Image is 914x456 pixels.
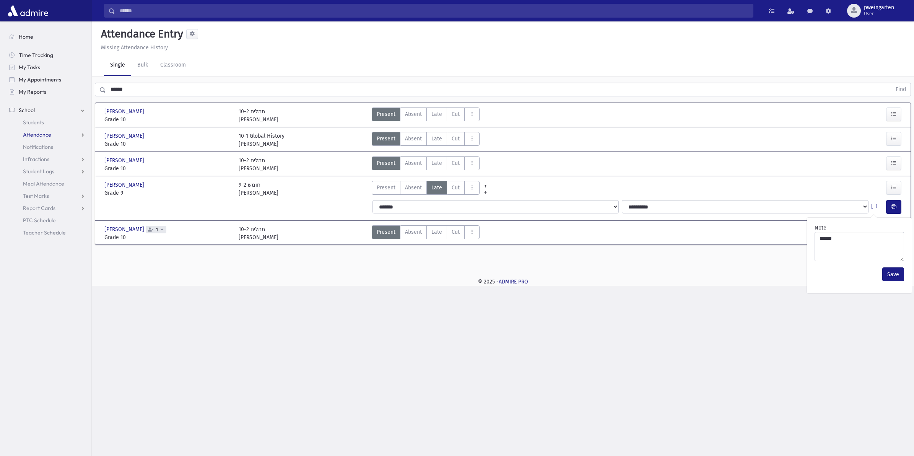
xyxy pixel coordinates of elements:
[104,233,231,241] span: Grade 10
[405,228,422,236] span: Absent
[98,28,183,41] h5: Attendance Entry
[864,11,894,17] span: User
[19,64,40,71] span: My Tasks
[431,184,442,192] span: Late
[115,4,753,18] input: Search
[104,181,146,189] span: [PERSON_NAME]
[3,129,91,141] a: Attendance
[239,156,278,173] div: 10-2 תהלים [PERSON_NAME]
[131,55,154,76] a: Bulk
[104,156,146,164] span: [PERSON_NAME]
[19,52,53,59] span: Time Tracking
[101,44,168,51] u: Missing Attendance History
[452,184,460,192] span: Cut
[23,205,55,212] span: Report Cards
[377,228,395,236] span: Present
[431,135,442,143] span: Late
[3,153,91,165] a: Infractions
[891,83,911,96] button: Find
[239,107,278,124] div: 10-2 תהלים [PERSON_NAME]
[104,164,231,173] span: Grade 10
[104,278,902,286] div: © 2025 -
[104,132,146,140] span: [PERSON_NAME]
[405,184,422,192] span: Absent
[372,156,480,173] div: AttTypes
[3,190,91,202] a: Test Marks
[3,116,91,129] a: Students
[405,110,422,118] span: Absent
[6,3,50,18] img: AdmirePro
[452,228,460,236] span: Cut
[3,202,91,214] a: Report Cards
[3,31,91,43] a: Home
[23,119,44,126] span: Students
[19,88,46,95] span: My Reports
[19,76,61,83] span: My Appointments
[23,131,51,138] span: Attendance
[104,55,131,76] a: Single
[98,44,168,51] a: Missing Attendance History
[372,181,480,197] div: AttTypes
[23,180,64,187] span: Meal Attendance
[104,225,146,233] span: [PERSON_NAME]
[3,226,91,239] a: Teacher Schedule
[239,181,278,197] div: 9-2 חומש [PERSON_NAME]
[431,159,442,167] span: Late
[23,192,49,199] span: Test Marks
[405,135,422,143] span: Absent
[154,55,192,76] a: Classroom
[452,110,460,118] span: Cut
[377,110,395,118] span: Present
[882,267,904,281] button: Save
[104,107,146,116] span: [PERSON_NAME]
[864,5,894,11] span: pweingarten
[405,159,422,167] span: Absent
[377,135,395,143] span: Present
[499,278,528,285] a: ADMIRE PRO
[104,116,231,124] span: Grade 10
[23,217,56,224] span: PTC Schedule
[3,104,91,116] a: School
[19,107,35,114] span: School
[155,227,159,232] span: 1
[23,143,53,150] span: Notifications
[104,189,231,197] span: Grade 9
[372,107,480,124] div: AttTypes
[239,225,278,241] div: 10-2 תהלים [PERSON_NAME]
[23,156,49,163] span: Infractions
[372,132,480,148] div: AttTypes
[372,225,480,241] div: AttTypes
[239,132,285,148] div: 10-1 Global History [PERSON_NAME]
[452,135,460,143] span: Cut
[431,228,442,236] span: Late
[3,165,91,178] a: Student Logs
[3,61,91,73] a: My Tasks
[3,141,91,153] a: Notifications
[377,184,395,192] span: Present
[3,86,91,98] a: My Reports
[3,49,91,61] a: Time Tracking
[3,214,91,226] a: PTC Schedule
[377,159,395,167] span: Present
[815,224,826,232] label: Note
[23,229,66,236] span: Teacher Schedule
[452,159,460,167] span: Cut
[431,110,442,118] span: Late
[104,140,231,148] span: Grade 10
[3,178,91,190] a: Meal Attendance
[3,73,91,86] a: My Appointments
[23,168,54,175] span: Student Logs
[19,33,33,40] span: Home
